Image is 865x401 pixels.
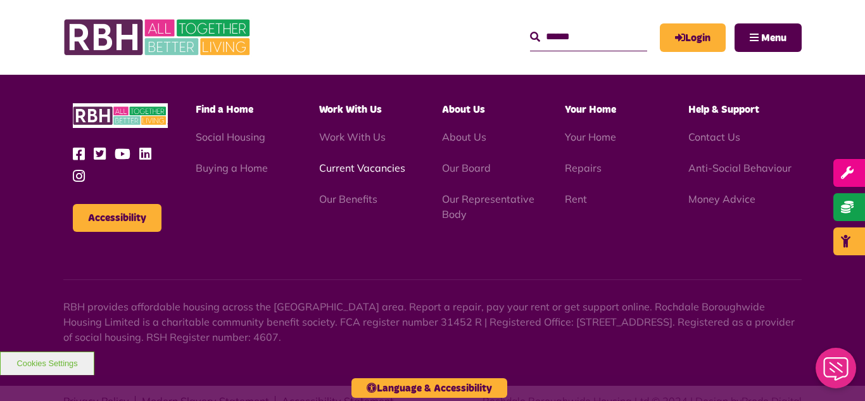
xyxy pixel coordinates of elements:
a: About Us [442,130,486,143]
input: Search [530,23,647,51]
a: Current Vacancies [319,162,405,174]
a: MyRBH [660,23,726,52]
a: Buying a Home [196,162,268,174]
span: Help & Support [688,105,759,115]
a: Rent [565,193,587,205]
a: Contact Us [688,130,740,143]
span: Menu [761,33,786,43]
a: Money Advice [688,193,755,205]
a: Our Representative Body [442,193,534,220]
p: RBH provides affordable housing across the [GEOGRAPHIC_DATA] area. Report a repair, pay your rent... [63,299,802,345]
span: Find a Home [196,105,253,115]
a: Your Home [565,130,616,143]
img: RBH [73,103,168,128]
a: Social Housing - open in a new tab [196,130,265,143]
a: Anti-Social Behaviour [688,162,792,174]
span: About Us [442,105,485,115]
a: Our Benefits [319,193,377,205]
button: Accessibility [73,204,161,232]
img: RBH [63,13,253,62]
a: Work With Us [319,130,386,143]
span: Your Home [565,105,616,115]
a: Repairs [565,162,602,174]
button: Navigation [735,23,802,52]
span: Work With Us [319,105,382,115]
iframe: Netcall Web Assistant for live chat [808,344,865,401]
button: Language & Accessibility [351,378,507,398]
a: Our Board [442,162,491,174]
